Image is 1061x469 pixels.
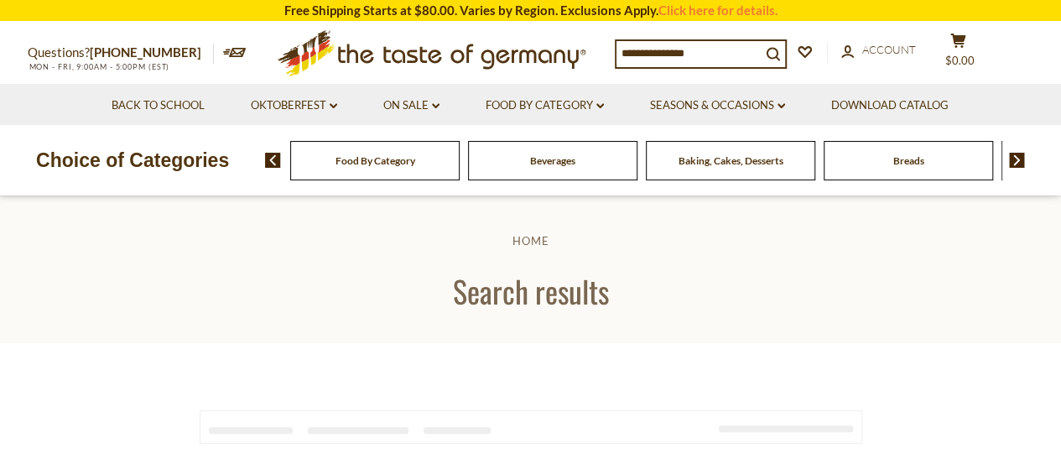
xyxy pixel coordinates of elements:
a: Click here for details. [658,3,778,18]
a: Seasons & Occasions [650,96,785,115]
h1: Search results [52,272,1009,310]
a: Breads [893,154,924,167]
a: [PHONE_NUMBER] [90,44,201,60]
a: Back to School [112,96,205,115]
a: Oktoberfest [251,96,337,115]
a: Baking, Cakes, Desserts [679,154,783,167]
a: Home [512,234,549,248]
img: next arrow [1009,153,1025,168]
a: On Sale [383,96,439,115]
button: $0.00 [934,33,984,75]
p: Questions? [28,42,214,64]
a: Food By Category [335,154,415,167]
a: Download Catalog [831,96,949,115]
span: $0.00 [945,54,975,67]
a: Account [841,41,916,60]
span: Account [862,43,916,56]
img: previous arrow [265,153,281,168]
a: Beverages [530,154,575,167]
a: Food By Category [486,96,604,115]
span: MON - FRI, 9:00AM - 5:00PM (EST) [28,62,170,71]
